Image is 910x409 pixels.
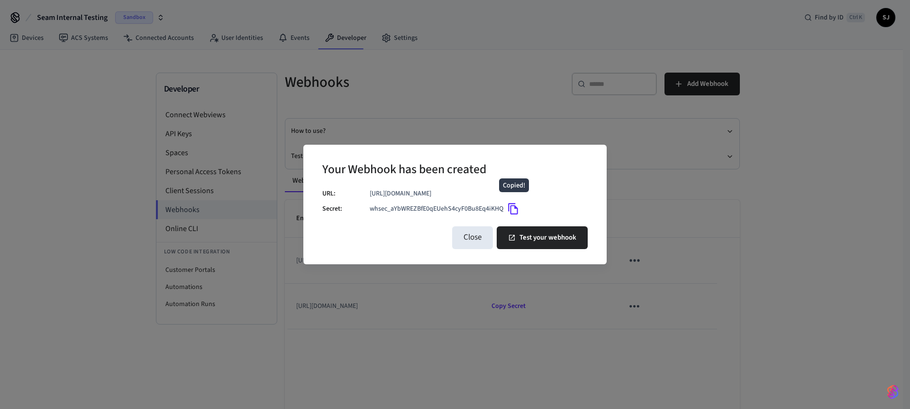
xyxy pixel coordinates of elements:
img: SeamLogoGradient.69752ec5.svg [887,384,899,400]
button: Copied! [503,199,523,219]
button: Close [452,226,493,249]
h2: Your Webhook has been created [322,156,486,185]
p: [URL][DOMAIN_NAME] [370,189,588,199]
p: whsec_aYbWREZBfE0qEUehS4cyF0Bu8Eq4iKHQ [370,204,503,214]
p: URL: [322,189,370,199]
button: Test your webhook [497,226,588,249]
div: Copied! [499,178,529,193]
p: Secret: [322,204,370,214]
